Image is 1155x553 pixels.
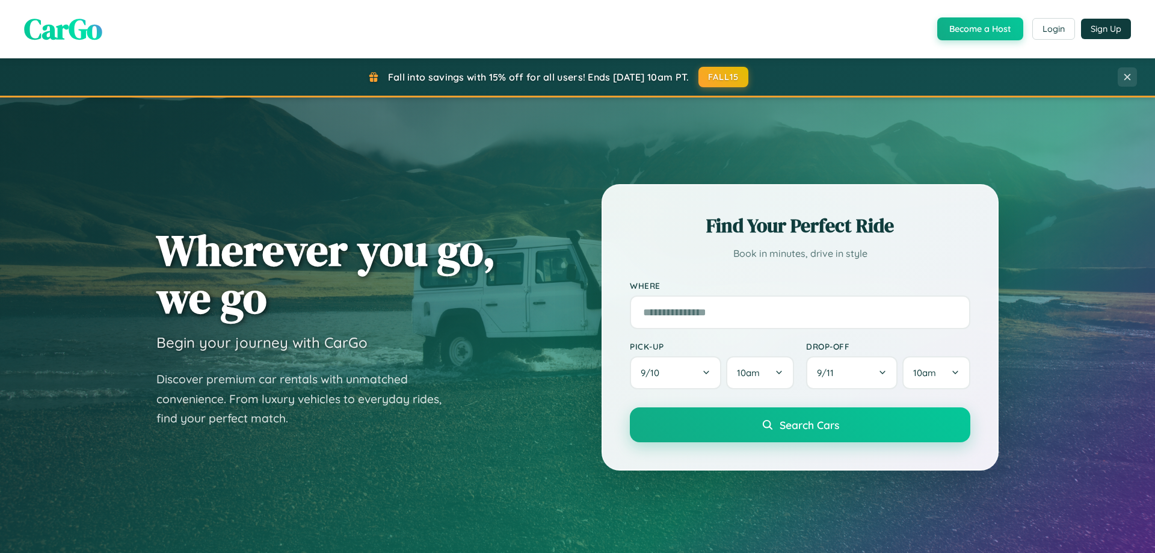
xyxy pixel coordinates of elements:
[806,356,898,389] button: 9/11
[902,356,970,389] button: 10am
[698,67,749,87] button: FALL15
[817,367,840,378] span: 9 / 11
[630,341,794,351] label: Pick-up
[913,367,936,378] span: 10am
[24,9,102,49] span: CarGo
[630,245,970,262] p: Book in minutes, drive in style
[630,280,970,291] label: Where
[156,369,457,428] p: Discover premium car rentals with unmatched convenience. From luxury vehicles to everyday rides, ...
[630,356,721,389] button: 9/10
[630,212,970,239] h2: Find Your Perfect Ride
[726,356,794,389] button: 10am
[1081,19,1131,39] button: Sign Up
[937,17,1023,40] button: Become a Host
[388,71,689,83] span: Fall into savings with 15% off for all users! Ends [DATE] 10am PT.
[156,333,368,351] h3: Begin your journey with CarGo
[780,418,839,431] span: Search Cars
[156,226,496,321] h1: Wherever you go, we go
[630,407,970,442] button: Search Cars
[806,341,970,351] label: Drop-off
[737,367,760,378] span: 10am
[641,367,665,378] span: 9 / 10
[1032,18,1075,40] button: Login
